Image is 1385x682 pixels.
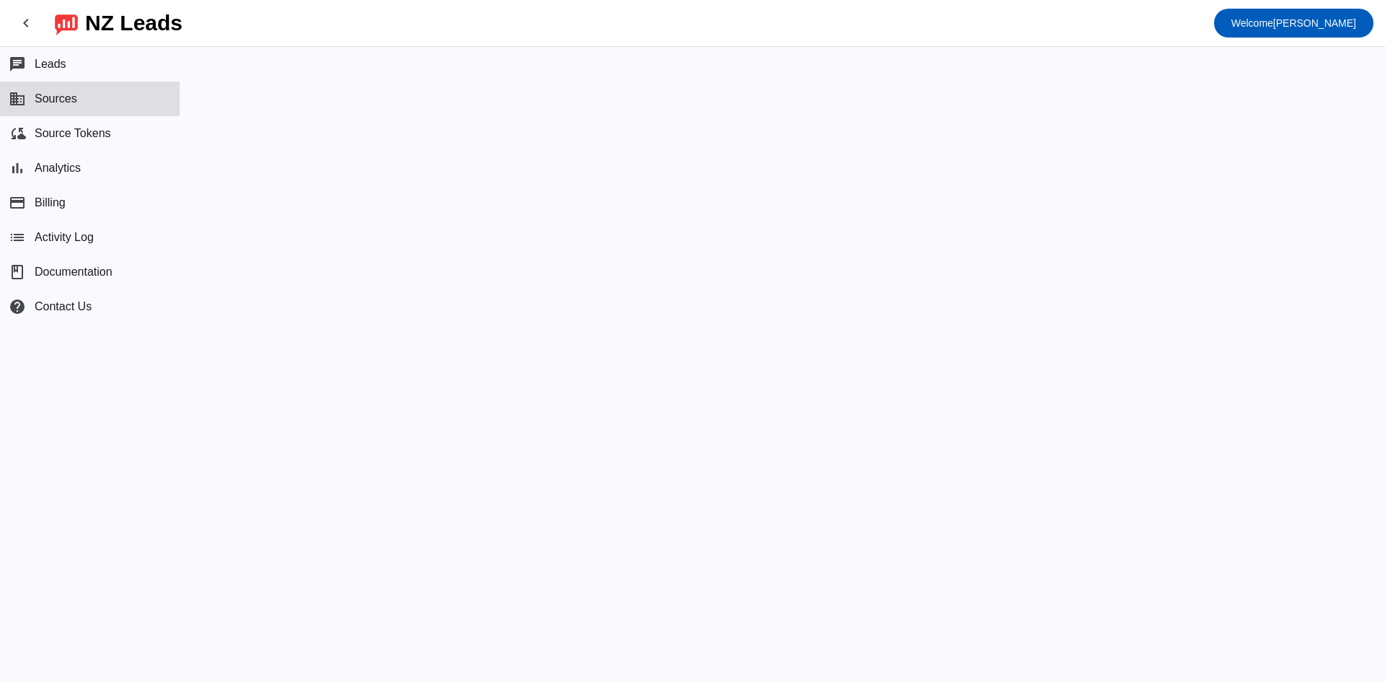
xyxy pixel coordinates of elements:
[9,159,26,177] mat-icon: bar_chart
[9,229,26,246] mat-icon: list
[55,11,78,35] img: logo
[9,125,26,142] mat-icon: cloud_sync
[9,90,26,108] mat-icon: business
[35,300,92,313] span: Contact Us
[35,196,66,209] span: Billing
[17,14,35,32] mat-icon: chevron_left
[9,298,26,315] mat-icon: help
[35,58,66,71] span: Leads
[35,231,94,244] span: Activity Log
[35,162,81,175] span: Analytics
[1231,13,1356,33] span: [PERSON_NAME]
[9,56,26,73] mat-icon: chat
[1231,17,1273,29] span: Welcome
[35,127,111,140] span: Source Tokens
[35,266,113,279] span: Documentation
[35,92,77,105] span: Sources
[85,13,183,33] div: NZ Leads
[9,263,26,281] span: book
[9,194,26,211] mat-icon: payment
[1214,9,1373,38] button: Welcome[PERSON_NAME]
